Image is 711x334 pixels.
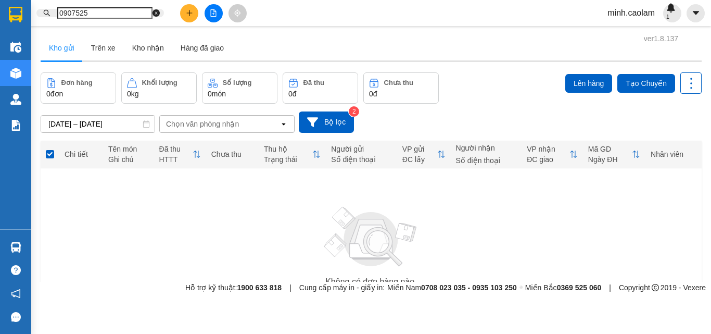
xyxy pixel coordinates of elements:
div: Đã thu [303,79,324,86]
span: đ [293,90,297,98]
span: 0 [208,90,212,98]
span: | [289,282,291,293]
div: Ngày ĐH [588,155,632,164]
button: Kho gửi [41,35,83,60]
span: 0 [369,90,373,98]
span: 0 [46,90,50,98]
div: Không có đơn hàng nào. [325,278,416,286]
span: Miền Bắc [525,282,601,293]
button: plus [180,4,198,22]
div: Chưa thu [384,79,413,86]
div: Thu hộ [264,145,312,153]
span: plus [186,9,193,17]
button: Bộ lọc [299,112,354,133]
img: svg+xml;base64,PHN2ZyBjbGFzcz0ibGlzdC1wbHVnX19zdmciIHhtbG5zPSJodHRwOi8vd3d3LnczLm9yZy8yMDAwL3N2Zy... [319,201,423,274]
span: Cung cấp máy in - giấy in: [299,282,385,293]
span: Hỗ trợ kỹ thuật: [185,282,282,293]
button: Trên xe [83,35,124,60]
img: logo-vxr [9,7,22,22]
img: solution-icon [10,120,21,131]
input: Select a date range. [41,116,155,132]
sup: 2 [349,106,359,117]
strong: 1900 633 818 [237,283,282,292]
img: warehouse-icon [10,242,21,253]
span: close-circle [153,9,160,17]
span: file-add [210,9,217,17]
button: Tạo Chuyến [617,74,675,93]
img: warehouse-icon [10,68,21,79]
strong: 0708 023 035 - 0935 103 250 [421,283,517,292]
div: Mã GD [588,145,632,153]
th: Toggle SortBy [259,141,326,168]
button: Số lượng0món [202,72,277,104]
div: Ghi chú [108,155,149,164]
th: Toggle SortBy [397,141,451,168]
span: kg [131,90,139,98]
svg: open [280,120,288,128]
button: file-add [205,4,223,22]
div: ver 1.8.137 [644,33,678,44]
span: đ [373,90,377,98]
div: Khối lượng [142,79,177,86]
span: notification [11,289,21,299]
button: Đã thu0đ [283,72,358,104]
div: Đơn hàng [61,79,93,86]
span: question-circle [11,265,21,275]
div: Số điện thoại [331,155,392,164]
input: Tìm tên, số ĐT hoặc mã đơn [57,7,153,19]
th: Toggle SortBy [154,141,206,168]
div: Số điện thoại [456,156,517,165]
button: Chưa thu0đ [363,72,439,104]
button: Lên hàng [565,74,612,93]
button: aim [228,4,247,22]
button: Khối lượng0kg [121,72,197,104]
div: Số lượng [223,79,252,86]
span: message [11,312,21,322]
th: Toggle SortBy [583,141,645,168]
div: Người gửi [331,145,392,153]
button: caret-down [687,4,705,22]
div: HTTT [159,155,193,164]
span: Miền Nam [387,282,517,293]
span: minh.caolam [599,6,663,19]
span: aim [234,9,241,17]
div: Chi tiết [65,150,98,158]
div: Chưa thu [211,150,253,158]
span: đơn [50,90,64,98]
span: 0 [288,90,293,98]
div: ĐC giao [527,155,569,164]
button: Đơn hàng0đơn [41,72,116,104]
span: caret-down [691,8,701,18]
span: | [609,282,611,293]
img: icon-new-feature [666,3,676,13]
div: Tên món [108,145,149,153]
div: ĐC lấy [402,155,437,164]
sup: 1 [666,14,669,20]
strong: 0369 525 060 [557,283,602,292]
div: Người nhận [456,144,517,152]
div: VP gửi [402,145,437,153]
span: copyright [652,284,659,291]
div: Chọn văn phòng nhận [166,119,239,129]
span: ⚪️ [519,286,523,290]
span: món [212,90,226,98]
img: warehouse-icon [10,42,21,53]
div: Đã thu [159,145,193,153]
button: Hàng đã giao [172,35,232,60]
div: VP nhận [527,145,569,153]
span: search [43,9,50,17]
span: 0 [127,90,131,98]
img: warehouse-icon [10,94,21,105]
div: Nhân viên [651,150,696,158]
div: Trạng thái [264,155,312,164]
button: Kho nhận [124,35,172,60]
th: Toggle SortBy [522,141,583,168]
